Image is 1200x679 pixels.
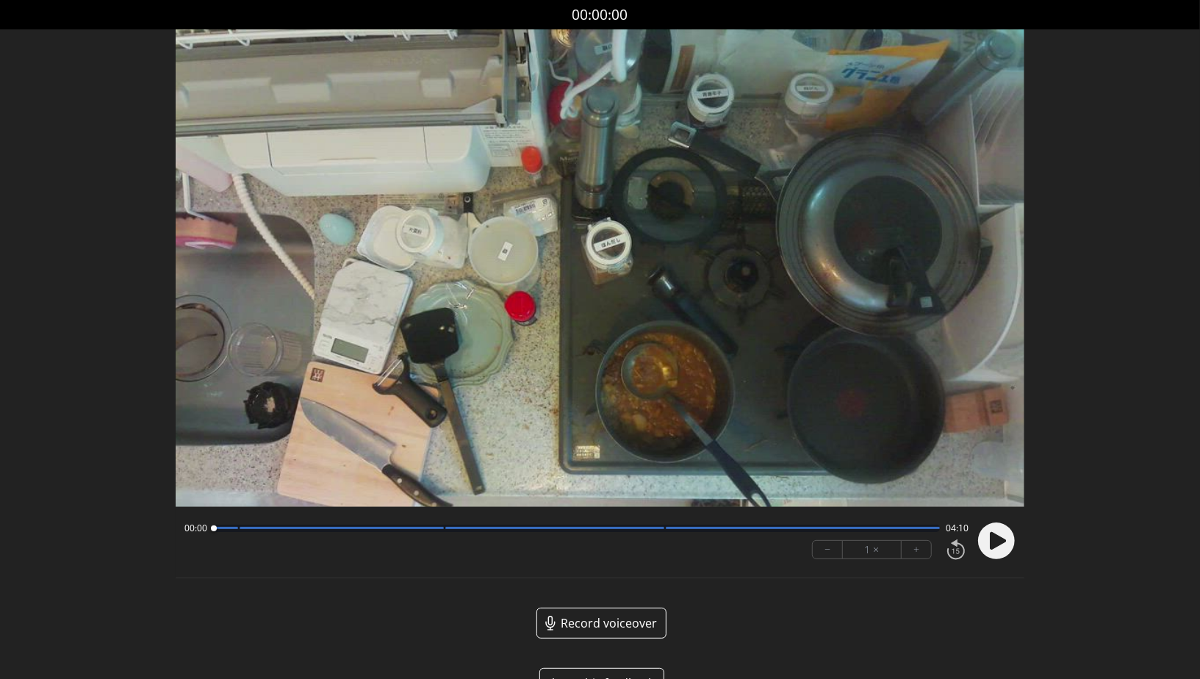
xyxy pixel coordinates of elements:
span: 00:00 [184,522,207,534]
div: 1 × [843,541,902,558]
span: 04:10 [946,522,969,534]
button: + [902,541,931,558]
span: Record voiceover [561,614,657,632]
button: − [813,541,843,558]
a: Record voiceover [536,608,667,639]
a: 00:00:00 [572,4,628,26]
